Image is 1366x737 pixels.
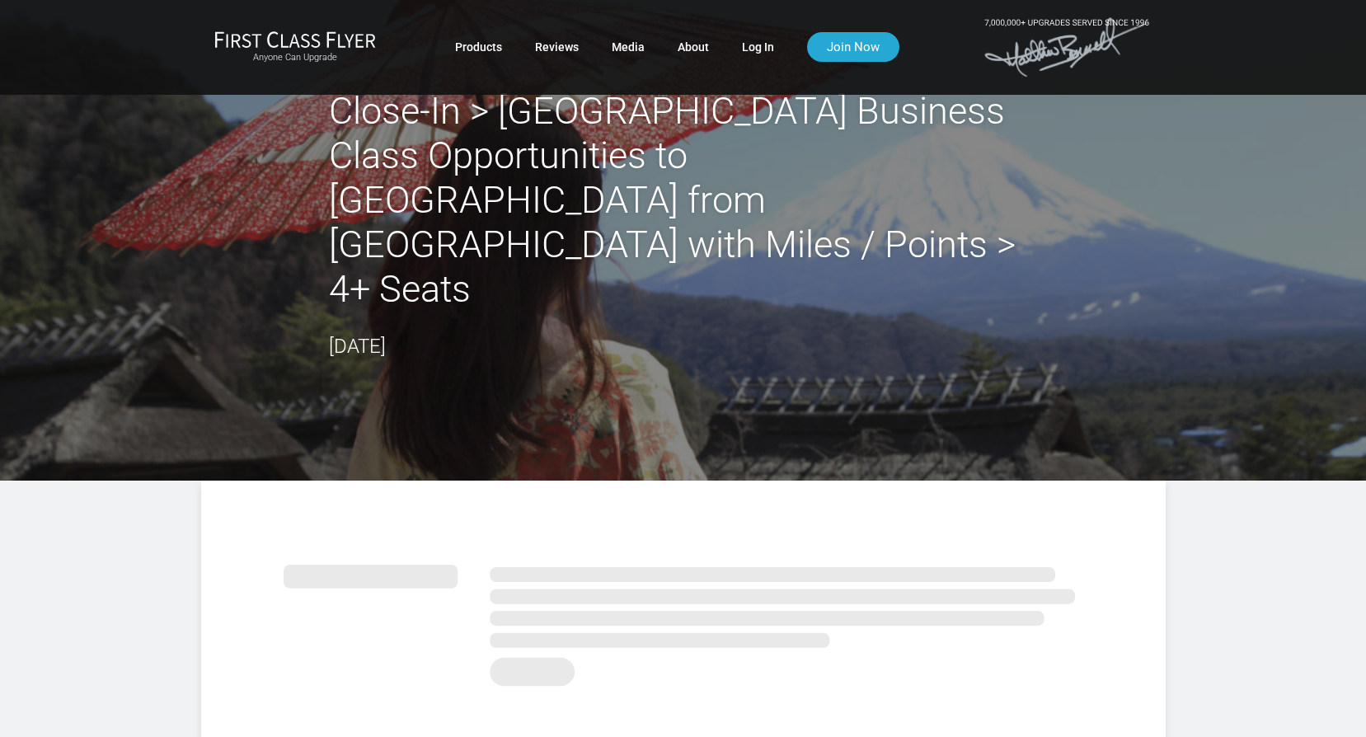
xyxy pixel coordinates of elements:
h2: Close-In > [GEOGRAPHIC_DATA] Business Class Opportunities to [GEOGRAPHIC_DATA] from [GEOGRAPHIC_D... [329,89,1038,312]
a: Products [455,32,502,62]
time: [DATE] [329,335,386,358]
small: Anyone Can Upgrade [214,52,376,63]
a: Media [612,32,645,62]
a: First Class FlyerAnyone Can Upgrade [214,31,376,63]
a: Log In [742,32,774,62]
a: About [678,32,709,62]
img: First Class Flyer [214,31,376,48]
img: summary.svg [284,547,1083,696]
a: Join Now [807,32,899,62]
a: Reviews [535,32,579,62]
